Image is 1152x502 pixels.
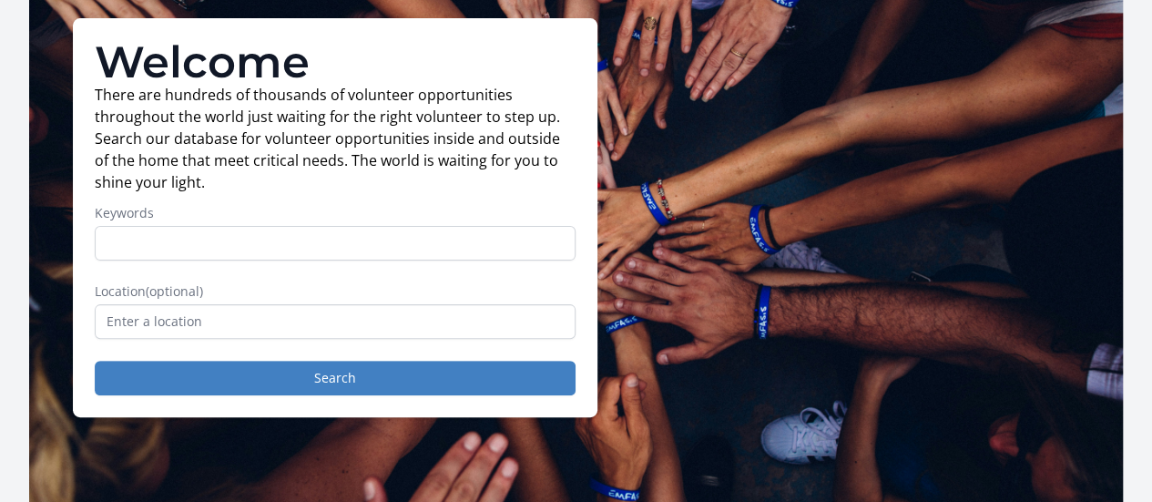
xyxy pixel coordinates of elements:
span: (optional) [146,282,203,300]
p: There are hundreds of thousands of volunteer opportunities throughout the world just waiting for ... [95,84,576,193]
h1: Welcome [95,40,576,84]
label: Location [95,282,576,301]
button: Search [95,361,576,395]
label: Keywords [95,204,576,222]
input: Enter a location [95,304,576,339]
